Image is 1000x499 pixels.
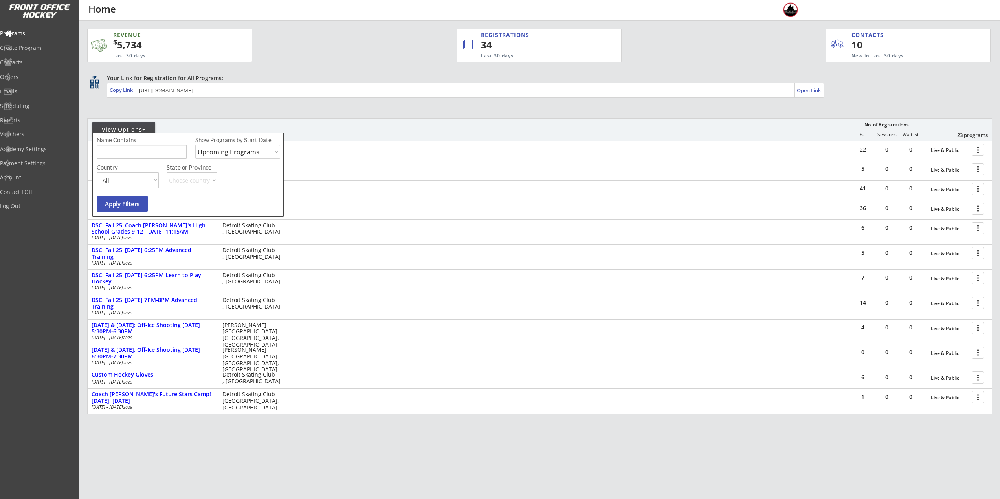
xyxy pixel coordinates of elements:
div: Last 30 days [481,53,589,59]
div: 5 [851,250,875,256]
div: 41 [851,186,875,191]
div: CONTACTS [851,31,887,39]
div: DSC: Fall 25' Coach [PERSON_NAME]'s High School Grades 9-12 [DATE] 11:15AM [92,222,214,236]
div: 6 [851,375,875,380]
div: Copy Link [110,86,134,93]
div: Sep [DATE] [92,191,212,196]
div: 0 [875,186,899,191]
div: Detroit Skating Club , [GEOGRAPHIC_DATA] [222,247,284,260]
div: Live & Public [931,395,968,400]
div: [DATE] - [DATE] [92,261,212,265]
em: 2025 [123,360,132,366]
div: 6 [851,225,875,230]
div: 0 [899,275,923,280]
div: DSC: Fall 25' [DATE] 7PM-8PM Advanced Training [92,297,214,310]
em: 2025 [123,235,132,241]
div: 22 [851,147,875,152]
div: 0 [875,349,899,355]
div: 0 [875,166,899,172]
div: [DATE] & [DATE]: Off-Ice Shooting [DATE] 6:30PM-7:30PM [92,347,214,360]
div: Detroit Skating Club , [GEOGRAPHIC_DATA] [222,297,284,310]
em: 2025 [123,285,132,291]
em: 2025 [123,404,132,410]
div: 36 [851,205,875,211]
div: Live & Public [931,351,968,356]
em: 2025 [123,335,132,340]
div: Live & Public [931,276,968,281]
div: Live & Public [931,187,968,192]
div: [PERSON_NAME][GEOGRAPHIC_DATA] [GEOGRAPHIC_DATA], [GEOGRAPHIC_DATA] [222,347,284,373]
div: Detroit Skating Club , [GEOGRAPHIC_DATA] [222,371,284,385]
div: State or Province [167,165,279,170]
div: REGISTRATIONS [481,31,585,39]
button: more_vert [972,183,984,195]
div: REVENUE [113,31,214,39]
div: qr [90,74,99,79]
div: Sep [DATE] [92,211,212,216]
div: 0 [875,225,899,230]
div: Detroit Skating Club [GEOGRAPHIC_DATA], [GEOGRAPHIC_DATA] [222,391,284,411]
div: Live & Public [931,148,968,153]
div: Detroit Skating Club , [GEOGRAPHIC_DATA] [222,222,284,236]
div: 0 [875,375,899,380]
div: Live & Public [931,375,968,381]
div: 34 [481,38,595,51]
div: 0 [899,225,923,230]
div: 4 [851,325,875,330]
div: 0 [899,325,923,330]
div: Custom Hockey Gloves [92,371,214,378]
em: 2025 [123,379,132,385]
div: Live & Public [931,301,968,306]
div: 0 [899,166,923,172]
div: Live & Public [931,167,968,173]
div: 0 [899,375,923,380]
div: [DATE] - [DATE] [92,311,212,315]
div: [DATE] - [DATE] [92,405,212,409]
div: 0 [899,300,923,305]
div: 6U Future Stars [DATE]-[DATE] [92,183,214,190]
div: 0 [851,349,875,355]
div: DSC: Fall 25' [DATE] 5:10PM [92,144,214,150]
div: Coach [PERSON_NAME]'s Future Stars Camp! [DATE]! [DATE] [92,391,214,404]
div: Show Programs by Start Date [195,137,279,143]
div: [DATE] - [DATE] [92,380,212,384]
div: DSC: Fall 25' [DATE] 6:25PM Learn to Play Hockey [92,272,214,285]
button: more_vert [972,247,984,259]
em: 2025 [123,310,132,316]
div: Open Link [797,87,822,94]
div: 0 [875,394,899,400]
div: 23 programs [947,132,988,139]
button: more_vert [972,391,984,403]
div: 0 [899,394,923,400]
button: Apply Filters [97,196,148,212]
div: Waitlist [899,132,922,137]
div: [DATE] & [DATE]: Off-Ice Shooting [DATE] 5:30PM-6:30PM [92,322,214,335]
div: Live & Public [931,226,968,232]
div: Sessions [875,132,899,137]
div: 0 [899,250,923,256]
div: 5,734 [113,38,227,51]
div: Full [851,132,875,137]
div: 0 [899,349,923,355]
div: 0 [899,186,923,191]
div: View Options [92,126,155,133]
div: [PERSON_NAME][GEOGRAPHIC_DATA] [GEOGRAPHIC_DATA], [GEOGRAPHIC_DATA] [222,322,284,348]
button: qr_code [89,78,101,90]
button: more_vert [972,272,984,284]
div: 0 [875,147,899,152]
div: 8U Future Stars [DATE]-[DATE] [92,203,214,209]
div: [DATE] - [DATE] [92,285,212,290]
div: [DATE] - [DATE] [92,172,212,176]
div: Name Contains [97,137,159,143]
button: more_vert [972,144,984,156]
div: 1 [851,394,875,400]
div: 0 [899,205,923,211]
div: Last 30 days [113,53,214,59]
sup: $ [113,37,117,47]
div: Live & Public [931,207,968,212]
div: Country [97,165,159,170]
div: 14 [851,300,875,305]
div: Your Link for Registration for All Programs: [107,74,968,82]
div: [DATE] - [DATE] [92,236,212,240]
div: 0 [899,147,923,152]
